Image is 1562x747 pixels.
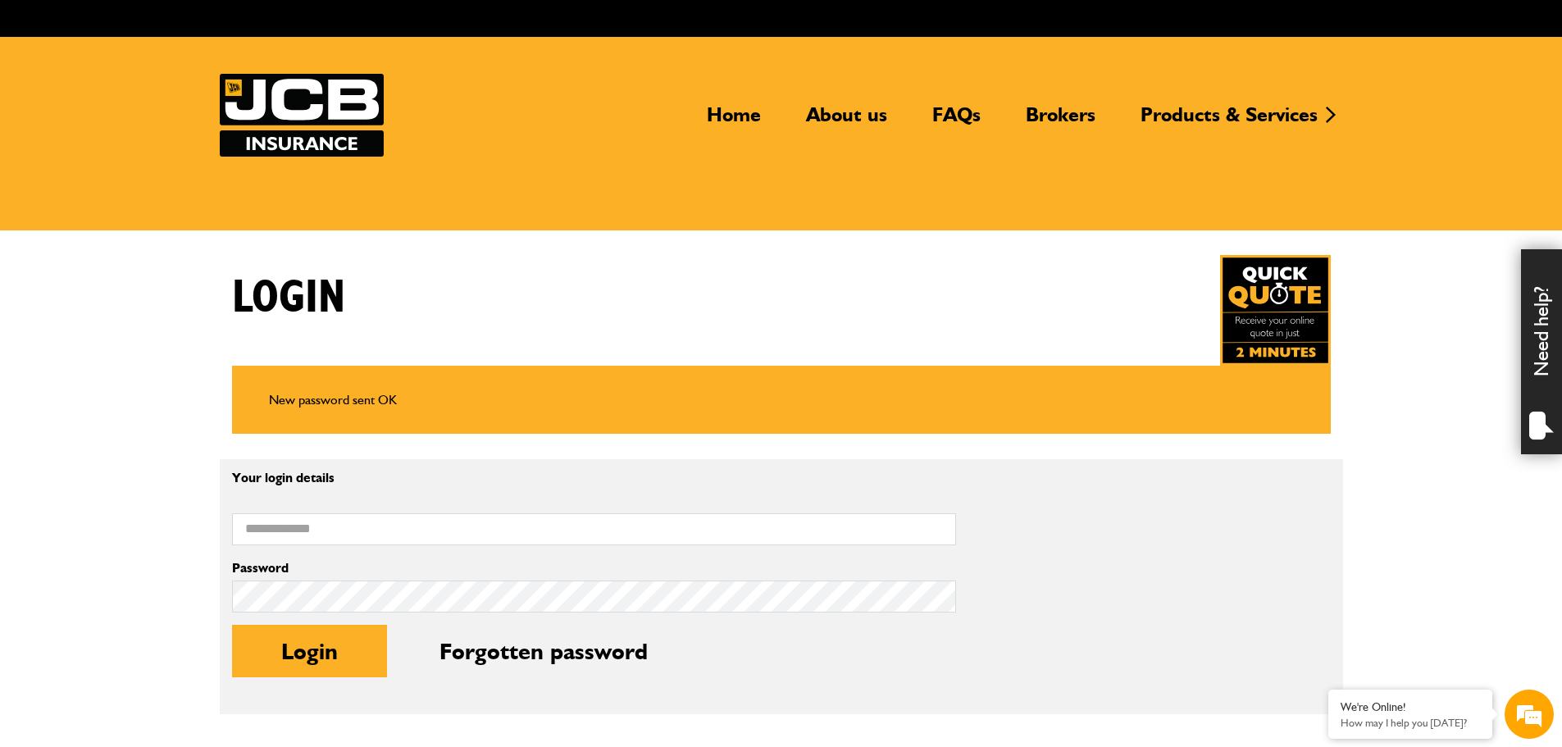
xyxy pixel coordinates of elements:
a: Home [694,102,773,140]
button: Login [232,625,387,677]
a: About us [794,102,899,140]
a: Brokers [1013,102,1108,140]
img: Quick Quote [1220,255,1331,366]
li: New password sent OK [269,389,1294,411]
a: Get your insurance quote in just 2-minutes [1220,255,1331,366]
a: Products & Services [1128,102,1330,140]
label: Password [232,562,956,575]
a: JCB Insurance Services [220,74,384,157]
p: How may I help you today? [1341,717,1480,729]
p: Your login details [232,471,956,485]
h1: Login [232,271,345,326]
button: Forgotten password [390,625,697,677]
div: We're Online! [1341,700,1480,714]
div: Need help? [1521,249,1562,454]
img: JCB Insurance Services logo [220,74,384,157]
a: FAQs [920,102,993,140]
